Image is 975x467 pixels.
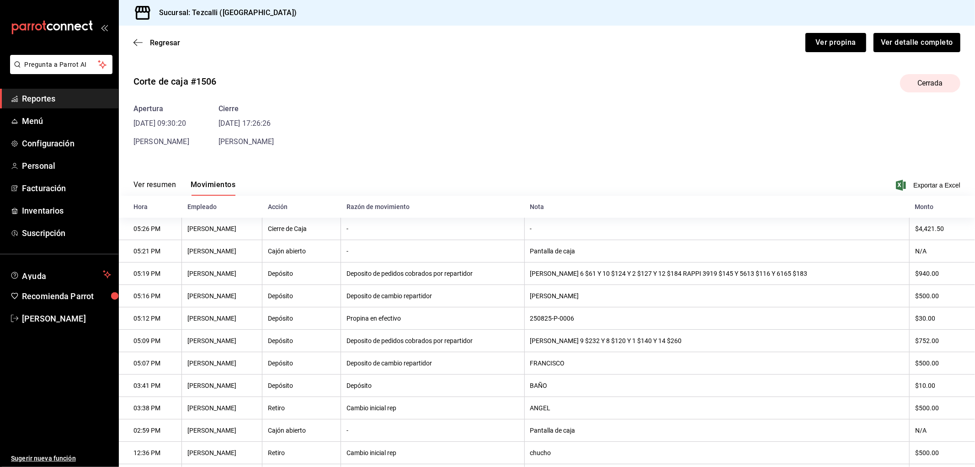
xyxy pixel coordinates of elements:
[133,137,189,146] span: [PERSON_NAME]
[262,218,341,240] th: Cierre de Caja
[218,137,274,146] span: [PERSON_NAME]
[341,397,524,419] th: Cambio inicial rep
[22,137,111,150] span: Configuración
[22,115,111,127] span: Menú
[524,352,910,375] th: FRANCISCO
[22,227,111,239] span: Suscripción
[910,307,975,330] th: $30.00
[524,285,910,307] th: [PERSON_NAME]
[341,218,524,240] th: -
[524,218,910,240] th: -
[119,263,182,285] th: 05:19 PM
[341,419,524,442] th: -
[341,240,524,263] th: -
[22,290,111,302] span: Recomienda Parrot
[341,196,524,218] th: Razón de movimiento
[898,180,960,191] button: Exportar a Excel
[119,352,182,375] th: 05:07 PM
[182,397,262,419] th: [PERSON_NAME]
[910,285,975,307] th: $500.00
[10,55,112,74] button: Pregunta a Parrot AI
[182,330,262,352] th: [PERSON_NAME]
[262,263,341,285] th: Depósito
[262,419,341,442] th: Cajón abierto
[218,118,274,129] time: [DATE] 17:26:26
[25,60,98,70] span: Pregunta a Parrot AI
[22,204,111,217] span: Inventarios
[262,442,341,464] th: Retiro
[524,375,910,397] th: BAÑO
[152,7,297,18] h3: Sucursal: Tezcalli ([GEOGRAPHIC_DATA])
[182,263,262,285] th: [PERSON_NAME]
[262,285,341,307] th: Depósito
[119,397,182,419] th: 03:38 PM
[262,352,341,375] th: Depósito
[262,307,341,330] th: Depósito
[133,180,176,196] button: Ver resumen
[133,118,189,129] time: [DATE] 09:30:20
[22,160,111,172] span: Personal
[133,103,189,114] div: Apertura
[11,454,111,463] span: Sugerir nueva función
[133,180,235,196] div: navigation tabs
[341,330,524,352] th: Deposito de pedidos cobrados por repartidor
[910,240,975,263] th: N/A
[341,352,524,375] th: Deposito de cambio repartidor
[22,269,99,280] span: Ayuda
[910,218,975,240] th: $4,421.50
[910,442,975,464] th: $500.00
[119,218,182,240] th: 05:26 PM
[182,218,262,240] th: [PERSON_NAME]
[119,307,182,330] th: 05:12 PM
[119,240,182,263] th: 05:21 PM
[150,38,180,47] span: Regresar
[910,352,975,375] th: $500.00
[218,103,274,114] div: Cierre
[182,196,262,218] th: Empleado
[182,240,262,263] th: [PERSON_NAME]
[262,196,341,218] th: Acción
[119,375,182,397] th: 03:41 PM
[119,419,182,442] th: 02:59 PM
[22,182,111,194] span: Facturación
[182,442,262,464] th: [PERSON_NAME]
[22,92,111,105] span: Reportes
[910,375,975,397] th: $10.00
[524,307,910,330] th: 250825-P-0006
[119,330,182,352] th: 05:09 PM
[341,375,524,397] th: Depósito
[524,419,910,442] th: Pantalla de caja
[524,397,910,419] th: ANGEL
[874,33,960,52] button: Ver detalle completo
[910,419,975,442] th: N/A
[101,24,108,31] button: open_drawer_menu
[524,196,910,218] th: Nota
[524,330,910,352] th: [PERSON_NAME] 9 $232 Y 8 $120 Y 1 $140 Y 14 $260
[341,307,524,330] th: Propina en efectivo
[182,419,262,442] th: [PERSON_NAME]
[191,180,235,196] button: Movimientos
[119,442,182,464] th: 12:36 PM
[133,75,217,88] div: Corte de caja #1506
[119,196,182,218] th: Hora
[133,38,180,47] button: Regresar
[262,397,341,419] th: Retiro
[805,33,866,52] button: Ver propina
[182,352,262,375] th: [PERSON_NAME]
[341,263,524,285] th: Deposito de pedidos cobrados por repartidor
[262,375,341,397] th: Depósito
[182,375,262,397] th: [PERSON_NAME]
[524,442,910,464] th: chucho
[341,442,524,464] th: Cambio inicial rep
[262,330,341,352] th: Depósito
[910,397,975,419] th: $500.00
[524,263,910,285] th: [PERSON_NAME] 6 $61 Y 10 $124 Y 2 $127 Y 12 $184 RAPPI 3919 $145 Y 5613 $116 Y 6165 $183
[182,307,262,330] th: [PERSON_NAME]
[182,285,262,307] th: [PERSON_NAME]
[341,285,524,307] th: Deposito de cambio repartidor
[912,78,948,89] span: Cerrada
[22,312,111,325] span: [PERSON_NAME]
[6,66,112,76] a: Pregunta a Parrot AI
[119,285,182,307] th: 05:16 PM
